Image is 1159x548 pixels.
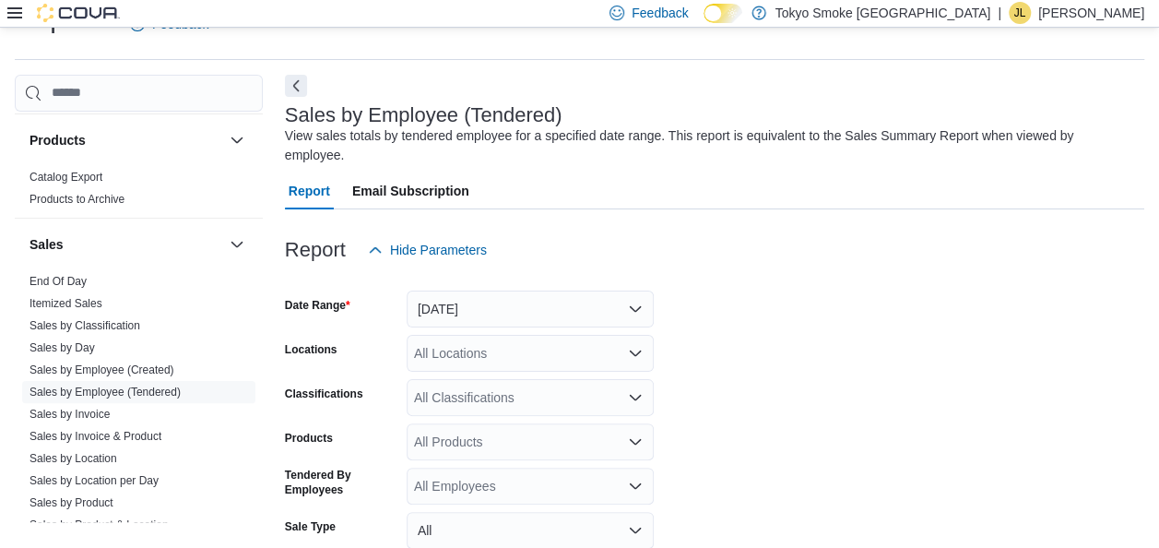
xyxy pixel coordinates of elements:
[352,173,469,209] span: Email Subscription
[998,2,1001,24] p: |
[30,518,169,531] a: Sales by Product & Location
[30,235,64,254] h3: Sales
[15,166,263,218] div: Products
[30,297,102,310] a: Itemized Sales
[285,519,336,534] label: Sale Type
[628,390,643,405] button: Open list of options
[704,4,742,23] input: Dark Mode
[1014,2,1026,24] span: JL
[30,235,222,254] button: Sales
[30,407,110,422] span: Sales by Invoice
[30,170,102,185] span: Catalog Export
[289,173,330,209] span: Report
[30,296,102,311] span: Itemized Sales
[30,518,169,532] span: Sales by Product & Location
[30,171,102,184] a: Catalog Export
[285,75,307,97] button: Next
[632,4,688,22] span: Feedback
[30,274,87,289] span: End Of Day
[361,232,494,268] button: Hide Parameters
[628,346,643,361] button: Open list of options
[285,342,337,357] label: Locations
[30,495,113,510] span: Sales by Product
[30,386,181,399] a: Sales by Employee (Tendered)
[628,479,643,494] button: Open list of options
[285,468,399,497] label: Tendered By Employees
[30,452,117,465] a: Sales by Location
[285,298,350,313] label: Date Range
[30,385,181,399] span: Sales by Employee (Tendered)
[30,496,113,509] a: Sales by Product
[628,435,643,449] button: Open list of options
[285,239,346,261] h3: Report
[226,233,248,256] button: Sales
[30,430,161,443] a: Sales by Invoice & Product
[37,4,120,22] img: Cova
[285,104,562,126] h3: Sales by Employee (Tendered)
[775,2,991,24] p: Tokyo Smoke [GEOGRAPHIC_DATA]
[285,126,1135,165] div: View sales totals by tendered employee for a specified date range. This report is equivalent to t...
[390,241,487,259] span: Hide Parameters
[30,192,124,207] span: Products to Archive
[30,451,117,466] span: Sales by Location
[1009,2,1031,24] div: Jenefer Luchies
[30,341,95,354] a: Sales by Day
[30,275,87,288] a: End Of Day
[30,131,222,149] button: Products
[30,340,95,355] span: Sales by Day
[30,363,174,376] a: Sales by Employee (Created)
[30,363,174,377] span: Sales by Employee (Created)
[285,387,363,401] label: Classifications
[30,318,140,333] span: Sales by Classification
[30,408,110,421] a: Sales by Invoice
[1038,2,1144,24] p: [PERSON_NAME]
[30,429,161,444] span: Sales by Invoice & Product
[30,474,159,487] a: Sales by Location per Day
[285,431,333,446] label: Products
[30,131,86,149] h3: Products
[30,473,159,488] span: Sales by Location per Day
[704,23,704,24] span: Dark Mode
[30,319,140,332] a: Sales by Classification
[407,291,654,328] button: [DATE]
[30,193,124,206] a: Products to Archive
[226,129,248,151] button: Products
